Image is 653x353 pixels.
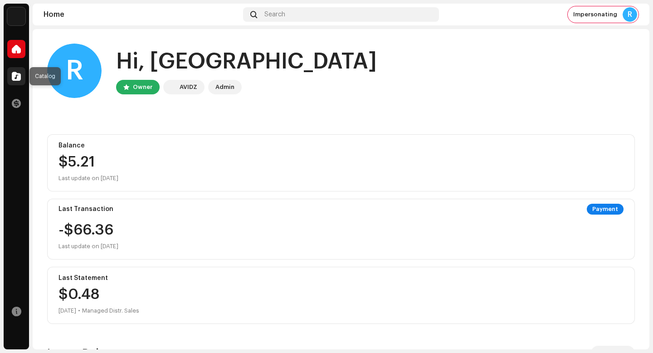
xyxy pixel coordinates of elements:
div: • [78,305,80,316]
div: Payment [587,204,624,215]
re-o-card-value: Balance [47,134,635,191]
div: Last update on [DATE] [58,241,118,252]
div: R [47,44,102,98]
div: Balance [58,142,624,149]
div: Home [44,11,239,18]
img: 10d72f0b-d06a-424f-aeaa-9c9f537e57b6 [7,7,25,25]
div: Hi, [GEOGRAPHIC_DATA] [116,47,377,76]
div: Owner [133,82,152,93]
div: Last Statement [58,275,624,282]
re-o-card-value: Last Statement [47,267,635,324]
div: R [623,7,637,22]
div: [DATE] [58,305,76,316]
div: Managed Distr. Sales [82,305,139,316]
span: Search [264,11,285,18]
div: Last update on [DATE] [58,173,624,184]
div: Admin [215,82,234,93]
div: Last Transaction [58,206,113,213]
span: Impersonating [573,11,617,18]
img: 10d72f0b-d06a-424f-aeaa-9c9f537e57b6 [165,82,176,93]
div: AVIDZ [180,82,197,93]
